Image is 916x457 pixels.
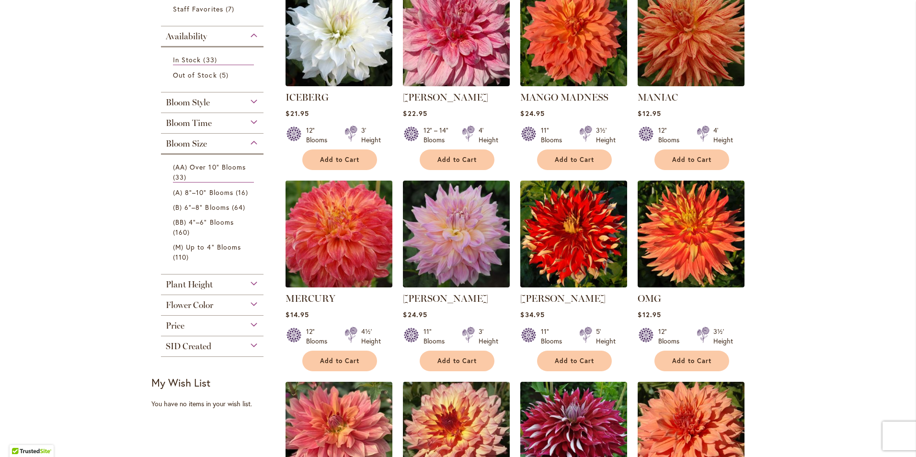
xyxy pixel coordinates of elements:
[173,202,254,212] a: (B) 6"–8" Blooms 64
[286,280,392,289] a: Mercury
[403,79,510,88] a: MAKI
[713,327,733,346] div: 3½' Height
[555,357,594,365] span: Add to Cart
[520,79,627,88] a: Mango Madness
[555,156,594,164] span: Add to Cart
[173,70,254,80] a: Out of Stock 5
[403,109,427,118] span: $22.95
[173,217,254,237] a: (BB) 4"–6" Blooms 160
[638,293,661,304] a: OMG
[166,341,211,352] span: SID Created
[173,203,229,212] span: (B) 6"–8" Blooms
[479,126,498,145] div: 4' Height
[520,181,627,287] img: Nick Sr
[420,149,494,170] button: Add to Cart
[173,4,223,13] span: Staff Favorites
[403,91,488,103] a: [PERSON_NAME]
[236,187,251,197] span: 16
[537,351,612,371] button: Add to Cart
[520,280,627,289] a: Nick Sr
[166,279,213,290] span: Plant Height
[424,126,450,145] div: 12" – 14" Blooms
[520,293,606,304] a: [PERSON_NAME]
[596,126,616,145] div: 3½' Height
[286,79,392,88] a: ICEBERG
[286,91,329,103] a: ICEBERG
[166,320,184,331] span: Price
[403,310,427,319] span: $24.95
[7,423,34,450] iframe: Launch Accessibility Center
[403,181,510,287] img: Mingus Philip Sr
[638,181,744,287] img: Omg
[173,162,246,171] span: (AA) Over 10" Blooms
[654,351,729,371] button: Add to Cart
[541,327,568,346] div: 11" Blooms
[173,188,233,197] span: (A) 8"–10" Blooms
[286,293,335,304] a: MERCURY
[420,351,494,371] button: Add to Cart
[658,126,685,145] div: 12" Blooms
[286,109,309,118] span: $21.95
[151,399,279,409] div: You have no items in your wish list.
[638,91,678,103] a: MANIAC
[173,227,192,237] span: 160
[226,4,237,14] span: 7
[166,138,207,149] span: Bloom Size
[596,327,616,346] div: 5' Height
[320,156,359,164] span: Add to Cart
[173,162,254,183] a: (AA) Over 10" Blooms 33
[283,178,395,290] img: Mercury
[306,126,333,145] div: 12" Blooms
[361,327,381,346] div: 4½' Height
[173,242,254,262] a: (M) Up to 4" Blooms 110
[302,149,377,170] button: Add to Cart
[541,126,568,145] div: 11" Blooms
[320,357,359,365] span: Add to Cart
[151,376,210,389] strong: My Wish List
[306,327,333,346] div: 12" Blooms
[520,109,544,118] span: $24.95
[302,351,377,371] button: Add to Cart
[638,280,744,289] a: Omg
[166,118,212,128] span: Bloom Time
[166,300,213,310] span: Flower Color
[437,156,477,164] span: Add to Cart
[173,55,254,65] a: In Stock 33
[203,55,219,65] span: 33
[166,97,210,108] span: Bloom Style
[479,327,498,346] div: 3' Height
[638,310,661,319] span: $12.95
[638,109,661,118] span: $12.95
[173,252,191,262] span: 110
[173,217,234,227] span: (BB) 4"–6" Blooms
[520,310,544,319] span: $34.95
[638,79,744,88] a: Maniac
[713,126,733,145] div: 4' Height
[437,357,477,365] span: Add to Cart
[232,202,248,212] span: 64
[286,310,309,319] span: $14.95
[173,187,254,197] a: (A) 8"–10" Blooms 16
[654,149,729,170] button: Add to Cart
[173,172,189,182] span: 33
[166,31,207,42] span: Availability
[361,126,381,145] div: 3' Height
[403,293,488,304] a: [PERSON_NAME]
[173,70,217,80] span: Out of Stock
[219,70,231,80] span: 5
[672,156,711,164] span: Add to Cart
[520,91,608,103] a: MANGO MADNESS
[403,280,510,289] a: Mingus Philip Sr
[173,4,254,14] a: Staff Favorites
[424,327,450,346] div: 11" Blooms
[537,149,612,170] button: Add to Cart
[173,242,241,251] span: (M) Up to 4" Blooms
[173,55,201,64] span: In Stock
[672,357,711,365] span: Add to Cart
[658,327,685,346] div: 12" Blooms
